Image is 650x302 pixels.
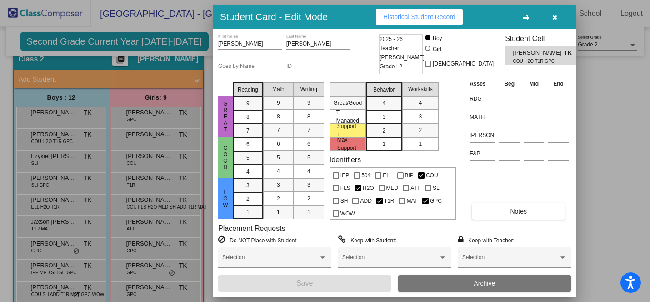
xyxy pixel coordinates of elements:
span: Low [221,189,230,208]
label: = Keep with Student: [338,235,396,245]
span: 1 [277,208,280,216]
span: 3 [382,113,385,121]
span: GPC [430,195,442,206]
span: 9 [307,99,310,107]
span: Reading [238,86,258,94]
span: 5 [307,154,310,162]
span: 7 [307,126,310,134]
span: 4 [307,167,310,175]
span: 3 [307,181,310,189]
span: SH [340,195,348,206]
span: 1 [246,208,250,216]
span: Archive [474,280,495,287]
input: assessment [470,147,495,160]
span: 2025 - 26 [380,35,403,44]
label: = Keep with Teacher: [458,235,515,245]
span: 4 [419,99,422,107]
span: H2O [363,183,374,194]
span: 3 [419,113,422,121]
h3: Student Card - Edit Mode [220,11,328,22]
span: 1 [307,208,310,216]
span: Grade : 2 [380,62,402,71]
span: Notes [510,208,527,215]
span: Great [221,101,230,133]
span: ADD [360,195,371,206]
span: 7 [246,127,250,135]
th: Asses [467,79,497,89]
span: Workskills [408,85,433,93]
label: Placement Requests [218,224,285,233]
span: [DEMOGRAPHIC_DATA] [433,58,494,69]
span: Behavior [373,86,395,94]
span: Writing [300,85,317,93]
input: assessment [470,128,495,142]
span: 9 [246,99,250,107]
input: assessment [470,110,495,124]
span: 6 [307,140,310,148]
span: 6 [277,140,280,148]
div: Boy [432,34,442,42]
span: MAT [406,195,417,206]
span: Good [221,145,230,170]
span: 5 [246,154,250,162]
span: Teacher: [PERSON_NAME] [380,44,425,62]
span: 2 [246,195,250,203]
span: ELL [383,170,392,181]
div: Girl [432,45,441,53]
span: 2 [277,195,280,203]
span: 1 [382,140,385,148]
button: Notes [472,203,565,220]
span: 2 [382,127,385,135]
span: 8 [277,113,280,121]
span: MED [386,183,399,194]
span: 6 [246,140,250,148]
span: BIP [405,170,414,181]
span: 9 [277,99,280,107]
span: 8 [307,113,310,121]
span: 504 [361,170,370,181]
span: TK [564,48,576,58]
span: ATT [410,183,420,194]
span: COU H2O T1R GPC [513,58,557,65]
span: 5 [277,154,280,162]
th: End [546,79,571,89]
span: Math [272,85,285,93]
button: Save [218,275,391,292]
input: assessment [470,92,495,106]
th: Mid [522,79,546,89]
span: Save [296,279,313,287]
span: 4 [277,167,280,175]
span: T1R [384,195,395,206]
label: = Do NOT Place with Student: [218,235,298,245]
input: goes by name [218,63,282,70]
span: 3 [246,181,250,189]
span: SLI [433,183,441,194]
h3: Student Cell [505,34,584,43]
span: 3 [277,181,280,189]
span: 7 [277,126,280,134]
span: 2 [419,126,422,134]
span: 4 [382,99,385,107]
span: 1 [419,140,422,148]
th: Beg [497,79,522,89]
span: Historical Student Record [383,13,455,20]
button: Historical Student Record [376,9,463,25]
span: 4 [246,168,250,176]
span: [PERSON_NAME] [513,48,564,58]
span: FLS [340,183,350,194]
span: WOW [340,208,355,219]
span: COU [426,170,438,181]
span: IEP [340,170,349,181]
span: 2 [307,195,310,203]
span: 8 [246,113,250,121]
label: Identifiers [330,155,361,164]
button: Archive [398,275,571,292]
